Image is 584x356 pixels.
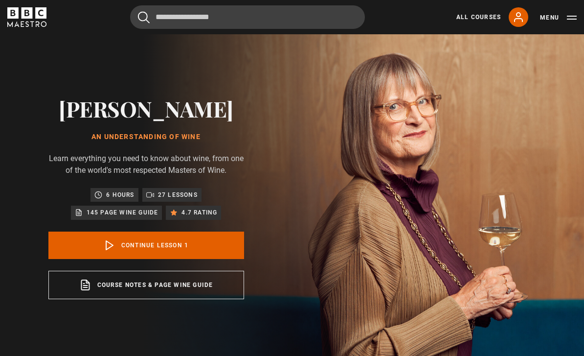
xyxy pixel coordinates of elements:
[48,153,244,176] p: Learn everything you need to know about wine, from one of the world's most respected Masters of W...
[7,7,46,27] svg: BBC Maestro
[48,133,244,141] h1: An Understanding of Wine
[130,5,365,29] input: Search
[48,271,244,299] a: Course notes & page wine guide
[87,208,158,217] p: 145 page wine guide
[158,190,198,200] p: 27 lessons
[106,190,134,200] p: 6 hours
[48,96,244,121] h2: [PERSON_NAME]
[181,208,217,217] p: 4.7 rating
[138,11,150,24] button: Submit the search query
[456,13,501,22] a: All Courses
[48,232,244,259] a: Continue lesson 1
[540,13,577,23] button: Toggle navigation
